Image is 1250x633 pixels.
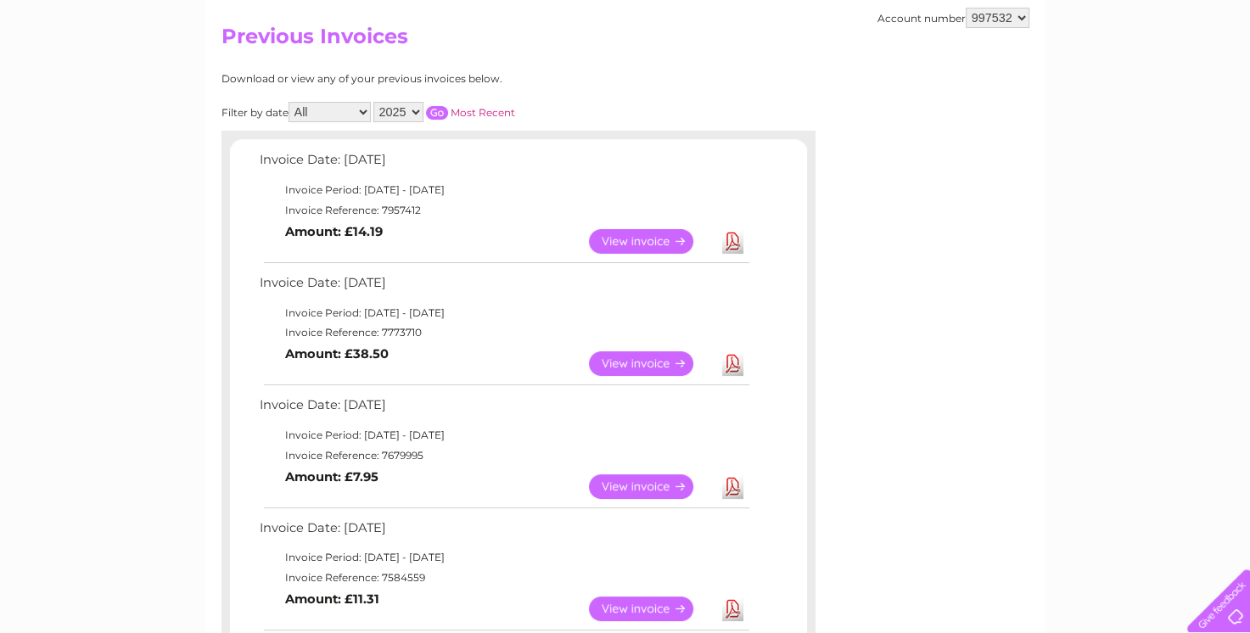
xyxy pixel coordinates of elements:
[722,229,743,254] a: Download
[285,346,389,361] b: Amount: £38.50
[877,8,1029,28] div: Account number
[285,469,378,485] b: Amount: £7.95
[255,568,752,588] td: Invoice Reference: 7584559
[255,148,752,180] td: Invoice Date: [DATE]
[1137,72,1179,85] a: Contact
[225,9,1027,82] div: Clear Business is a trading name of Verastar Limited (registered in [GEOGRAPHIC_DATA] No. 3667643...
[722,474,743,499] a: Download
[285,591,379,607] b: Amount: £11.31
[255,272,752,303] td: Invoice Date: [DATE]
[994,72,1031,85] a: Energy
[1041,72,1092,85] a: Telecoms
[589,474,714,499] a: View
[255,425,752,445] td: Invoice Period: [DATE] - [DATE]
[589,351,714,376] a: View
[255,303,752,323] td: Invoice Period: [DATE] - [DATE]
[722,597,743,621] a: Download
[589,229,714,254] a: View
[589,597,714,621] a: View
[255,322,752,343] td: Invoice Reference: 7773710
[255,200,752,221] td: Invoice Reference: 7957412
[221,25,1029,57] h2: Previous Invoices
[951,72,984,85] a: Water
[1102,72,1127,85] a: Blog
[44,44,131,96] img: logo.png
[255,517,752,548] td: Invoice Date: [DATE]
[285,224,383,239] b: Amount: £14.19
[255,180,752,200] td: Invoice Period: [DATE] - [DATE]
[221,102,667,122] div: Filter by date
[1194,72,1234,85] a: Log out
[221,73,667,85] div: Download or view any of your previous invoices below.
[255,445,752,466] td: Invoice Reference: 7679995
[451,106,515,119] a: Most Recent
[255,394,752,425] td: Invoice Date: [DATE]
[255,547,752,568] td: Invoice Period: [DATE] - [DATE]
[930,8,1047,30] a: 0333 014 3131
[722,351,743,376] a: Download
